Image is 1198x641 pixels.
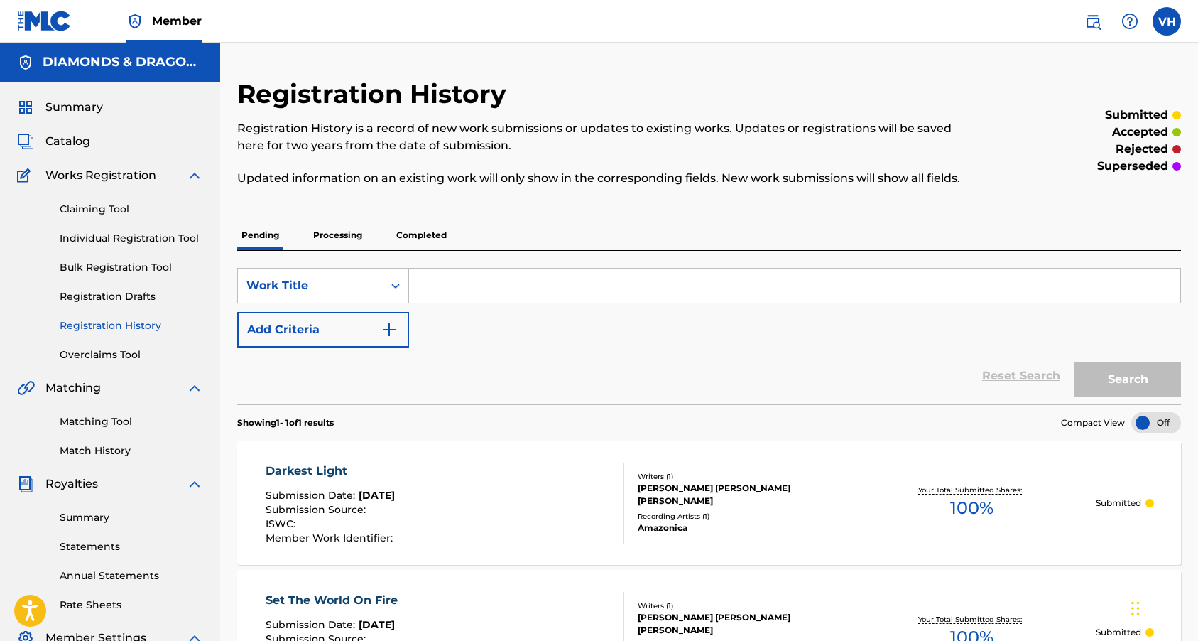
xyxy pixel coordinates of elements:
a: Bulk Registration Tool [60,260,203,275]
img: expand [186,475,203,492]
img: Accounts [17,54,34,71]
a: Annual Statements [60,569,203,583]
img: 9d2ae6d4665cec9f34b9.svg [381,321,398,338]
span: Submission Date : [266,489,359,502]
span: Submission Date : [266,618,359,631]
div: Work Title [246,277,374,294]
div: Darkest Light [266,463,396,480]
a: Overclaims Tool [60,348,203,362]
img: Catalog [17,133,34,150]
span: Catalog [45,133,90,150]
p: Showing 1 - 1 of 1 results [237,416,334,429]
div: User Menu [1153,7,1181,36]
iframe: Resource Center [1158,415,1198,537]
p: superseded [1097,158,1168,175]
h5: DIAMONDS & DRAGONS [43,54,203,70]
span: Submission Source : [266,503,369,516]
a: Registration History [60,318,203,333]
p: Your Total Submitted Shares: [918,614,1025,625]
p: submitted [1105,107,1168,124]
span: Member [152,13,202,29]
span: Works Registration [45,167,156,184]
div: Recording Artists ( 1 ) [638,511,849,522]
div: Help [1116,7,1144,36]
img: search [1084,13,1101,30]
div: [PERSON_NAME] [PERSON_NAME] [PERSON_NAME] [638,482,849,507]
a: Public Search [1079,7,1107,36]
a: Darkest LightSubmission Date:[DATE]Submission Source:ISWC:Member Work Identifier:Writers (1)[PERS... [237,441,1181,565]
span: Matching [45,379,101,397]
div: Writers ( 1 ) [638,471,849,482]
p: Your Total Submitted Shares: [918,485,1025,495]
img: MLC Logo [17,11,72,31]
a: Individual Registration Tool [60,231,203,246]
img: Matching [17,379,35,397]
p: Pending [237,220,283,250]
a: Rate Sheets [60,598,203,613]
div: Set The World On Fire [266,592,405,609]
p: Submitted [1096,626,1141,639]
a: Summary [60,510,203,525]
div: [PERSON_NAME] [PERSON_NAME] [PERSON_NAME] [638,611,849,637]
img: expand [186,167,203,184]
img: Works Registration [17,167,36,184]
p: Registration History is a record of new work submissions or updates to existing works. Updates or... [237,120,964,154]
span: Summary [45,99,103,116]
img: expand [186,379,203,397]
button: Add Criteria [237,312,409,348]
span: [DATE] [359,489,395,502]
a: Registration Drafts [60,289,203,304]
p: Updated information on an existing work will only show in the corresponding fields. New work subm... [237,170,964,187]
span: Compact View [1061,416,1125,429]
p: Processing [309,220,366,250]
a: Matching Tool [60,414,203,429]
h2: Registration History [237,78,513,110]
a: Statements [60,539,203,554]
img: help [1121,13,1138,30]
img: Summary [17,99,34,116]
div: Amazonica [638,522,849,534]
p: accepted [1112,124,1168,141]
div: Writers ( 1 ) [638,600,849,611]
p: Submitted [1096,497,1141,510]
img: Top Rightsholder [126,13,143,30]
span: Member Work Identifier : [266,532,396,544]
a: Match History [60,443,203,458]
iframe: Chat Widget [1127,573,1198,641]
span: 100 % [950,495,993,521]
span: [DATE] [359,618,395,631]
div: Drag [1131,587,1140,630]
span: Royalties [45,475,98,492]
p: rejected [1116,141,1168,158]
a: SummarySummary [17,99,103,116]
form: Search Form [237,268,1181,404]
p: Completed [392,220,451,250]
span: ISWC : [266,517,299,530]
img: Royalties [17,475,34,492]
a: Claiming Tool [60,202,203,217]
a: CatalogCatalog [17,133,90,150]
